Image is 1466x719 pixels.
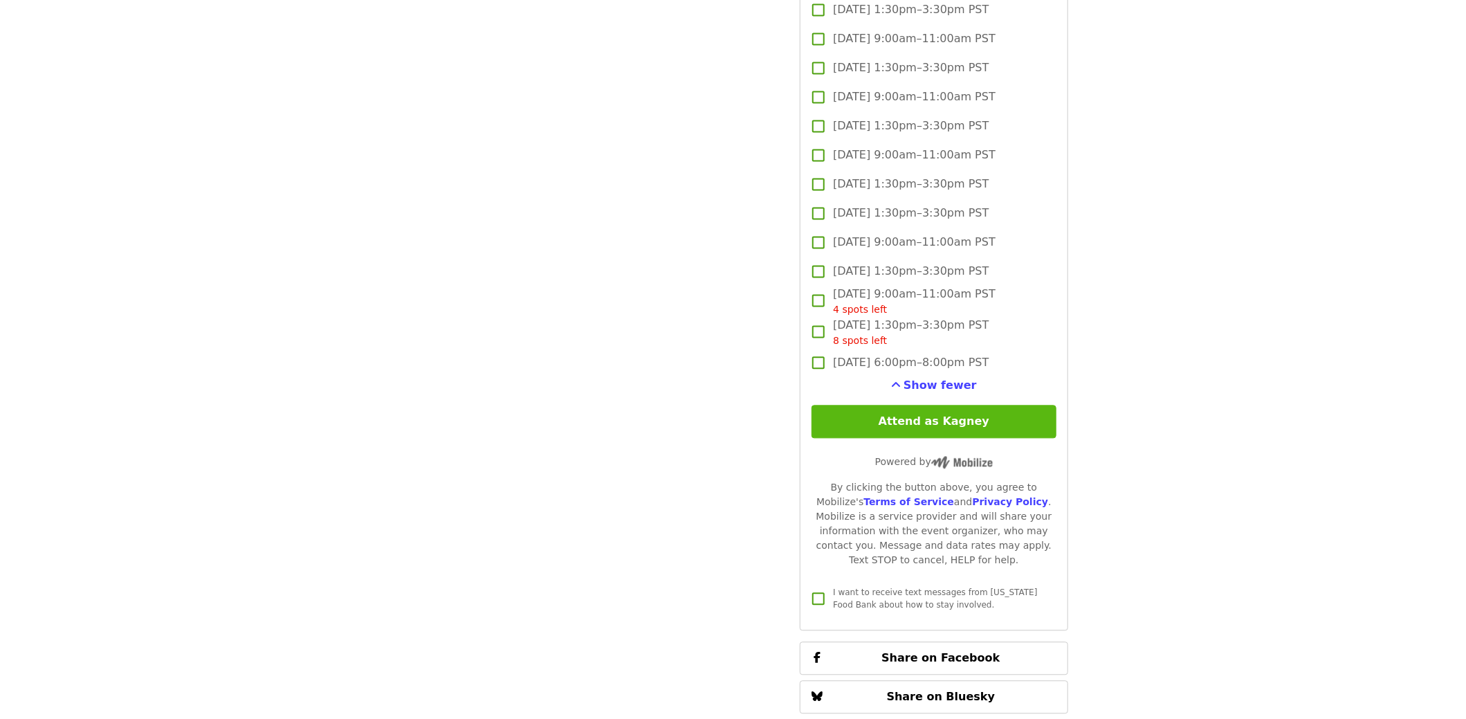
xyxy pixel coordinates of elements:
[887,690,996,703] span: Share on Bluesky
[833,147,996,163] span: [DATE] 9:00am–11:00am PST
[833,354,989,371] span: [DATE] 6:00pm–8:00pm PST
[833,588,1037,610] span: I want to receive text messages from [US_STATE] Food Bank about how to stay involved.
[833,304,887,315] span: 4 spots left
[812,405,1056,438] button: Attend as Kagney
[904,379,977,392] span: Show fewer
[881,651,1000,664] span: Share on Facebook
[833,176,989,192] span: [DATE] 1:30pm–3:30pm PST
[812,480,1056,567] div: By clicking the button above, you agree to Mobilize's and . Mobilize is a service provider and wi...
[800,641,1068,675] button: Share on Facebook
[800,680,1068,713] button: Share on Bluesky
[833,1,989,18] span: [DATE] 1:30pm–3:30pm PST
[833,118,989,134] span: [DATE] 1:30pm–3:30pm PST
[875,456,993,467] span: Powered by
[833,205,989,221] span: [DATE] 1:30pm–3:30pm PST
[833,234,996,251] span: [DATE] 9:00am–11:00am PST
[833,286,996,317] span: [DATE] 9:00am–11:00am PST
[833,317,989,348] span: [DATE] 1:30pm–3:30pm PST
[891,377,977,394] button: See more timeslots
[833,30,996,47] span: [DATE] 9:00am–11:00am PST
[833,335,887,346] span: 8 spots left
[833,60,989,76] span: [DATE] 1:30pm–3:30pm PST
[833,89,996,105] span: [DATE] 9:00am–11:00am PST
[833,263,989,280] span: [DATE] 1:30pm–3:30pm PST
[931,456,993,468] img: Powered by Mobilize
[972,496,1048,507] a: Privacy Policy
[863,496,954,507] a: Terms of Service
